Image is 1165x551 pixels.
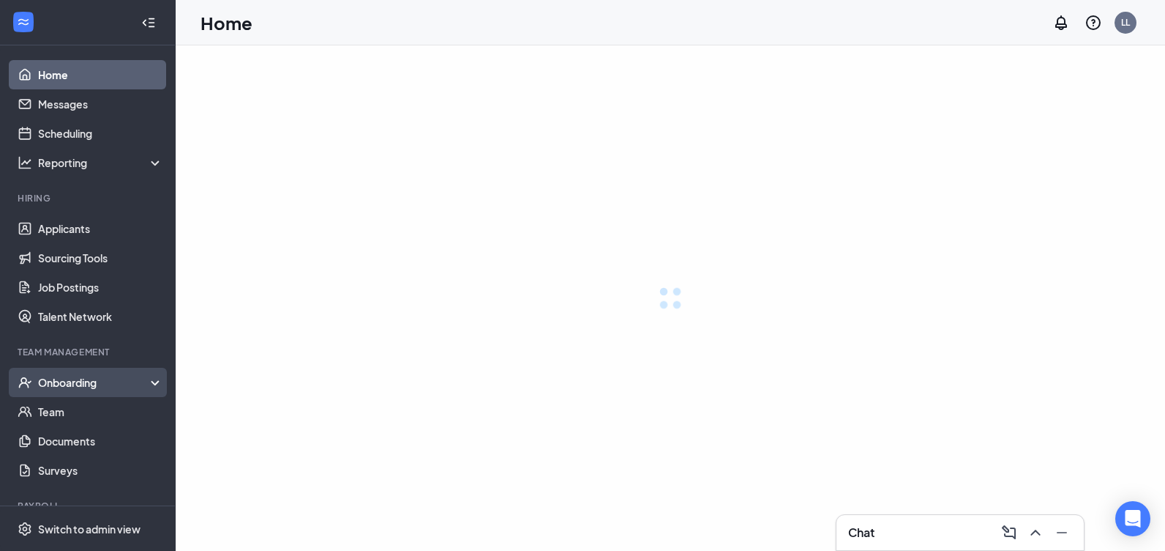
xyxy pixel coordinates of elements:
a: Messages [38,89,163,119]
svg: Notifications [1052,14,1070,32]
svg: Minimize [1053,524,1071,541]
svg: ChevronUp [1027,524,1044,541]
div: Hiring [18,192,160,204]
div: Onboarding [38,375,164,390]
a: Team [38,397,163,426]
div: Reporting [38,155,164,170]
svg: Collapse [141,15,156,30]
h1: Home [201,10,252,35]
a: Talent Network [38,302,163,331]
a: Scheduling [38,119,163,148]
h3: Chat [848,525,874,541]
svg: WorkstreamLogo [16,15,31,29]
a: Surveys [38,456,163,485]
svg: UserCheck [18,375,32,390]
div: Payroll [18,500,160,512]
a: Job Postings [38,273,163,302]
a: Applicants [38,214,163,243]
a: Documents [38,426,163,456]
svg: QuestionInfo [1085,14,1102,32]
svg: ComposeMessage [1000,524,1018,541]
a: Sourcing Tools [38,243,163,273]
button: ChevronUp [1022,521,1046,544]
button: ComposeMessage [996,521,1019,544]
a: Home [38,60,163,89]
svg: Analysis [18,155,32,170]
button: Minimize [1049,521,1072,544]
div: Open Intercom Messenger [1115,501,1150,536]
div: Switch to admin view [38,522,141,536]
div: Team Management [18,346,160,358]
svg: Settings [18,522,32,536]
div: LL [1121,16,1130,29]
